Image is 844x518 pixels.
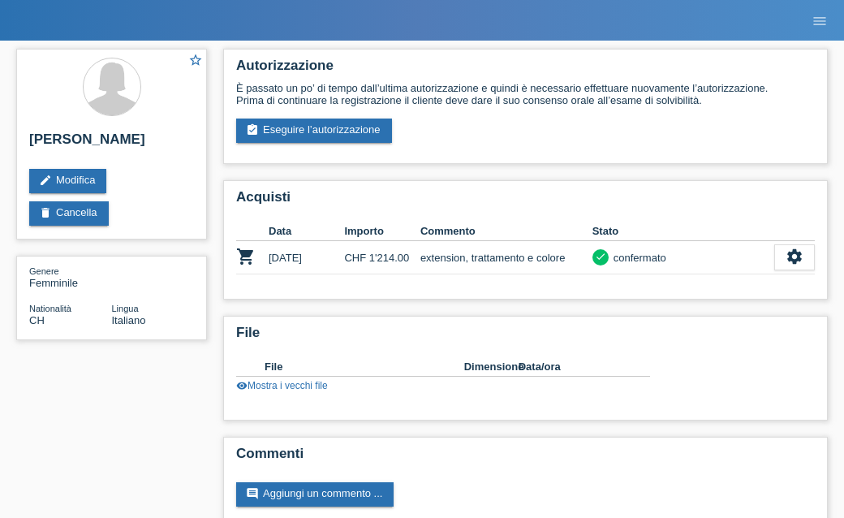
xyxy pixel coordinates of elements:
span: Genere [29,266,59,276]
td: extension, trattamento e colore [420,241,592,274]
th: Stato [592,222,774,241]
i: check [595,251,606,262]
th: Data/ora [519,357,627,377]
div: confermato [609,249,666,266]
i: assignment_turned_in [246,123,259,136]
span: Nationalità [29,304,71,313]
h2: Acquisti [236,189,815,214]
h2: Commenti [236,446,815,470]
span: Italiano [112,314,146,326]
th: Data [269,222,344,241]
i: settings [786,248,803,265]
i: menu [812,13,828,29]
td: [DATE] [269,241,344,274]
i: visibility [236,380,248,391]
a: assignment_turned_inEseguire l’autorizzazione [236,119,392,143]
a: menu [803,15,836,25]
span: Svizzera [29,314,45,326]
i: edit [39,174,52,187]
th: File [265,357,464,377]
a: commentAggiungi un commento ... [236,482,394,507]
td: CHF 1'214.00 [344,241,420,274]
i: star_border [188,53,203,67]
div: È passato un po’ di tempo dall’ultima autorizzazione e quindi è necessario effettuare nuovamente ... [236,82,815,106]
h2: [PERSON_NAME] [29,132,194,156]
h2: File [236,325,815,349]
a: editModifica [29,169,106,193]
th: Commento [420,222,592,241]
a: deleteCancella [29,201,109,226]
div: Femminile [29,265,112,289]
i: delete [39,206,52,219]
i: POSP00012747 [236,247,256,266]
i: comment [246,487,259,500]
th: Dimensione [464,357,519,377]
span: Lingua [112,304,139,313]
a: visibilityMostra i vecchi file [236,380,328,391]
th: Importo [344,222,420,241]
h2: Autorizzazione [236,58,815,82]
a: star_border [188,53,203,70]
